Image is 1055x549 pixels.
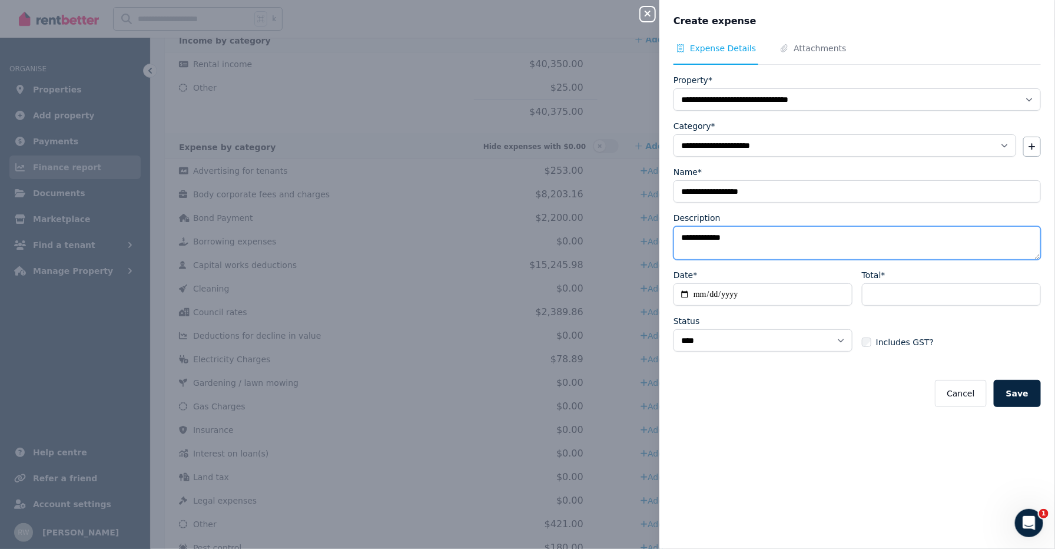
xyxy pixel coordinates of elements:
[690,42,756,54] span: Expense Details
[862,338,871,347] input: Includes GST?
[674,14,757,28] span: Create expense
[674,212,721,224] label: Description
[1015,509,1043,537] iframe: Intercom live chat
[674,315,700,327] label: Status
[674,120,715,132] label: Category*
[876,336,934,348] span: Includes GST?
[935,380,986,407] button: Cancel
[674,74,712,86] label: Property*
[862,269,885,281] label: Total*
[674,269,697,281] label: Date*
[674,42,1041,65] nav: Tabs
[794,42,846,54] span: Attachments
[674,166,702,178] label: Name*
[1039,509,1049,518] span: 1
[994,380,1041,407] button: Save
